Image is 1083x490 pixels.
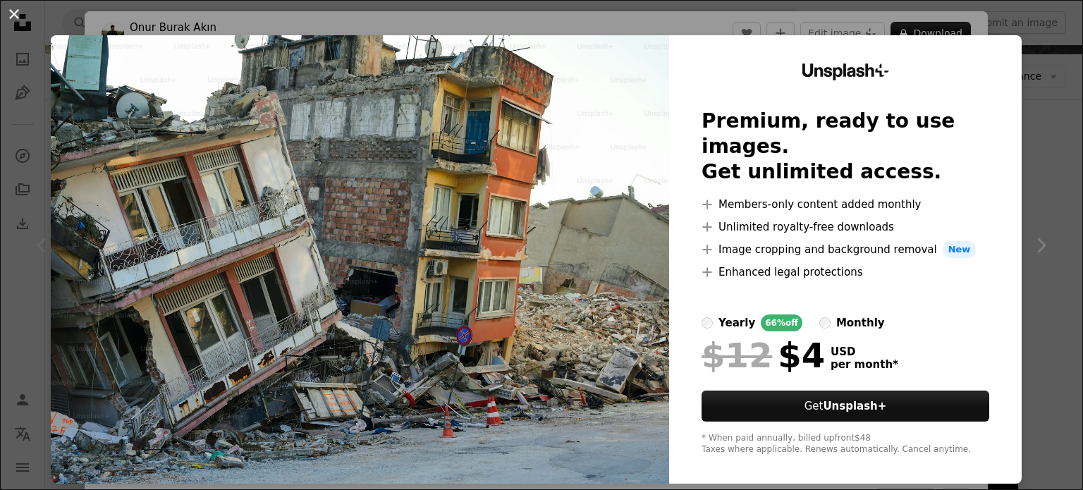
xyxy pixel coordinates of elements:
input: monthly [819,317,831,329]
span: $12 [702,337,772,374]
div: monthly [836,314,885,331]
span: New [943,241,977,258]
input: yearly66%off [702,317,713,329]
strong: Unsplash+ [823,400,886,412]
h2: Premium, ready to use images. Get unlimited access. [702,109,989,185]
li: Image cropping and background removal [702,241,989,258]
span: per month * [831,358,898,371]
li: Members-only content added monthly [702,196,989,213]
div: 66% off [761,314,802,331]
div: $4 [702,337,825,374]
li: Unlimited royalty-free downloads [702,219,989,235]
button: GetUnsplash+ [702,391,989,422]
div: yearly [718,314,755,331]
li: Enhanced legal protections [702,264,989,281]
div: * When paid annually, billed upfront $48 Taxes where applicable. Renews automatically. Cancel any... [702,433,989,455]
span: USD [831,345,898,358]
